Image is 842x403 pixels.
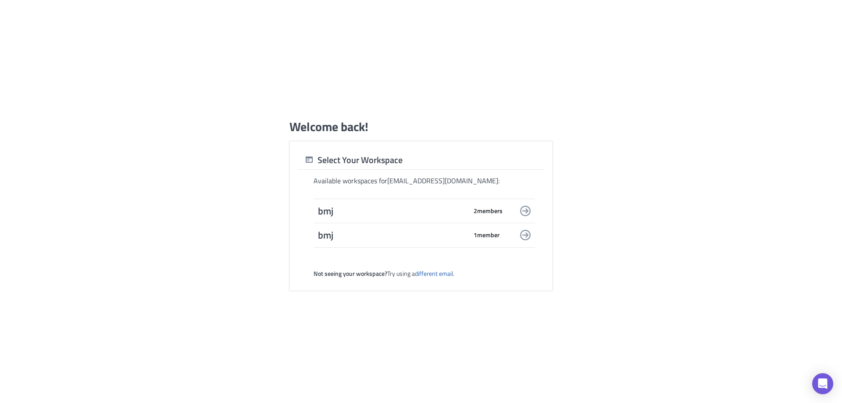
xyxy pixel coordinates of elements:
[314,269,387,278] strong: Not seeing your workspace?
[314,270,535,278] div: Try using a .
[298,154,403,166] div: Select Your Workspace
[318,205,467,217] span: bmj
[415,269,453,278] a: different email
[318,229,467,241] span: bmj
[474,231,499,239] span: 1 member
[474,207,503,215] span: 2 member s
[314,176,535,185] div: Available workspaces for [EMAIL_ADDRESS][DOMAIN_NAME] :
[289,119,368,135] h1: Welcome back!
[812,373,833,394] div: Open Intercom Messenger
